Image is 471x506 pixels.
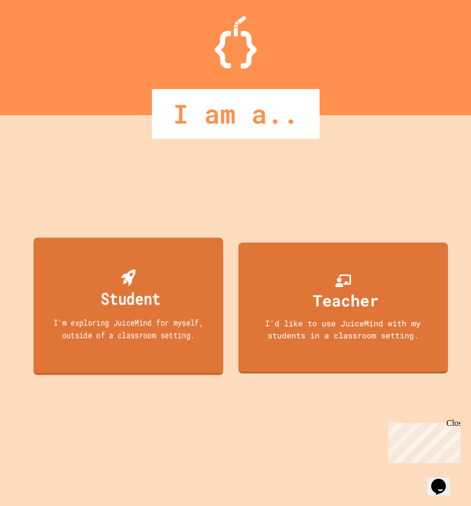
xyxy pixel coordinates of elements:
iframe: chat widget [427,464,461,496]
div: I'd like to use JuiceMind with my students in a classroom setting. [249,317,437,341]
div: Teacher [313,289,379,312]
div: Chat with us now!Close [4,4,72,67]
div: Student [101,286,160,311]
img: Logo.svg [215,16,257,69]
div: I'm exploring JuiceMind for myself, outside of a classroom setting. [43,316,214,341]
iframe: chat widget [384,419,461,463]
div: I am a.. [152,89,320,139]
